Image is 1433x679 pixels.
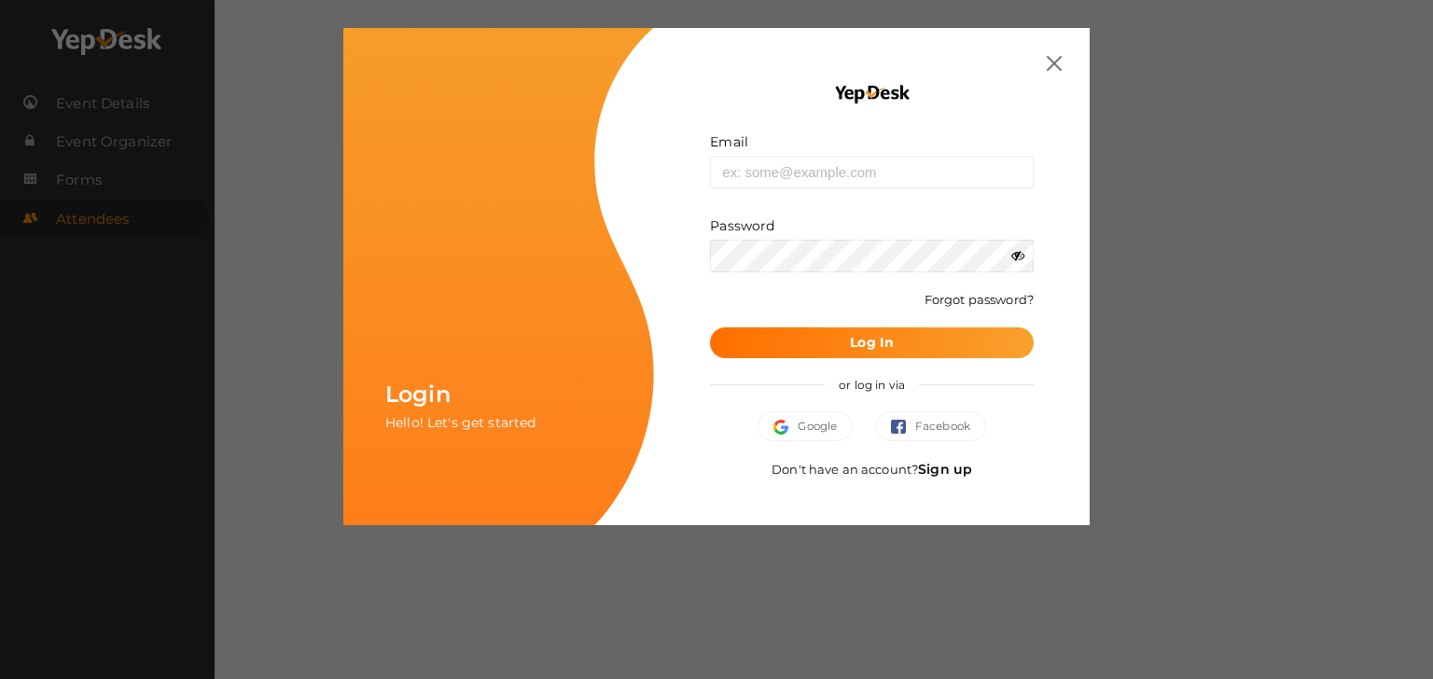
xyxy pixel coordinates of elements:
[772,462,972,477] span: Don't have an account?
[891,420,915,435] img: facebook.svg
[710,216,774,235] label: Password
[833,84,911,104] img: YEP_black_cropped.png
[773,420,798,435] img: google.svg
[875,411,986,441] button: Facebook
[850,334,894,351] b: Log In
[385,414,536,431] span: Hello! Let's get started
[925,292,1034,307] a: Forgot password?
[710,327,1034,358] button: Log In
[1047,56,1062,71] img: close.svg
[918,461,972,478] a: Sign up
[710,132,748,151] label: Email
[758,411,853,441] button: Google
[385,381,451,408] span: Login
[825,364,919,406] span: or log in via
[710,156,1034,188] input: ex: some@example.com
